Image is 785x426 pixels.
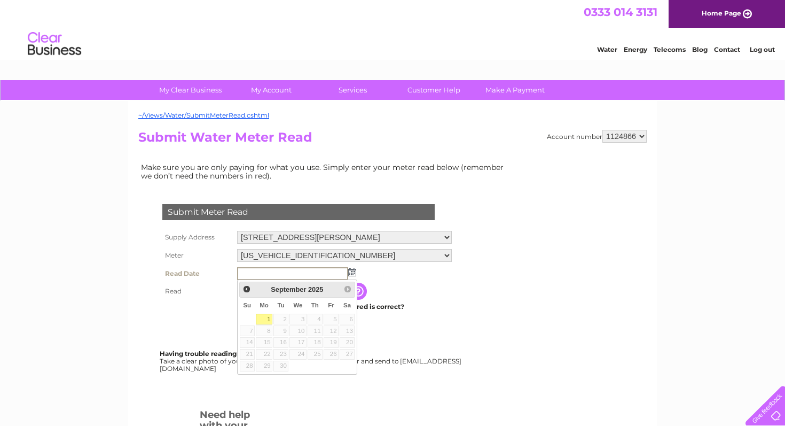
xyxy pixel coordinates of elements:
a: Telecoms [654,45,686,53]
a: Blog [692,45,708,53]
td: Are you sure the read you have entered is correct? [234,300,454,314]
b: Having trouble reading your meter? [160,350,279,358]
span: Thursday [311,302,319,308]
span: 2025 [308,285,323,293]
a: Water [597,45,617,53]
input: Information [350,283,369,300]
span: September [271,285,306,293]
span: Prev [242,285,251,293]
th: Meter [160,246,234,265]
a: My Clear Business [146,80,234,100]
a: ~/Views/Water/SubmitMeterRead.cshtml [138,111,269,119]
td: Make sure you are only paying for what you use. Simply enter your meter read below (remember we d... [138,160,512,183]
a: Make A Payment [471,80,559,100]
div: Submit Meter Read [162,204,435,220]
span: Friday [328,302,334,308]
a: 1 [256,314,272,324]
a: 0333 014 3131 [584,5,657,19]
th: Supply Address [160,228,234,246]
span: Saturday [343,302,351,308]
div: Clear Business is a trading name of Verastar Limited (registered in [GEOGRAPHIC_DATA] No. 3667643... [141,6,646,52]
span: Tuesday [277,302,284,308]
div: Account number [547,130,647,143]
span: Monday [260,302,269,308]
a: My Account [227,80,316,100]
th: Read [160,283,234,300]
span: Wednesday [293,302,302,308]
a: Energy [624,45,647,53]
a: Log out [750,45,775,53]
span: Sunday [243,302,251,308]
h2: Submit Water Meter Read [138,130,647,150]
a: Contact [714,45,740,53]
img: ... [348,268,356,276]
th: Read Date [160,265,234,283]
a: Prev [241,283,253,296]
img: logo.png [27,28,82,60]
a: Services [309,80,397,100]
div: Take a clear photo of your readings, tell us which supply it's for and send to [EMAIL_ADDRESS][DO... [160,350,463,372]
a: Customer Help [390,80,478,100]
